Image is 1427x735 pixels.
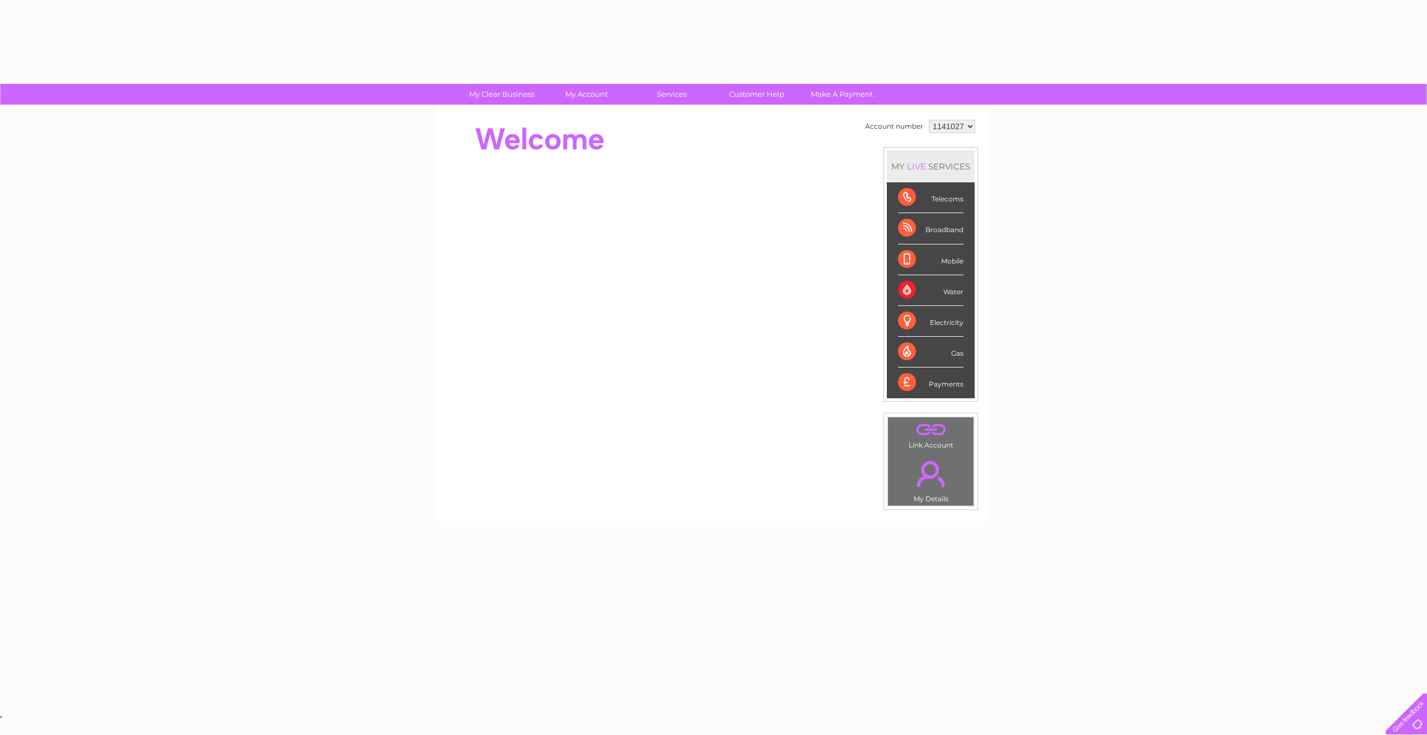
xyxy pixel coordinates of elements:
[898,182,963,213] div: Telecoms
[887,451,974,506] td: My Details
[862,117,926,136] td: Account number
[541,84,633,105] a: My Account
[711,84,803,105] a: Customer Help
[891,420,971,440] a: .
[898,244,963,275] div: Mobile
[796,84,888,105] a: Make A Payment
[898,213,963,244] div: Broadband
[887,150,975,182] div: MY SERVICES
[898,275,963,306] div: Water
[898,337,963,368] div: Gas
[898,306,963,337] div: Electricity
[887,417,974,452] td: Link Account
[891,454,971,493] a: .
[898,368,963,398] div: Payments
[456,84,548,105] a: My Clear Business
[626,84,718,105] a: Services
[905,161,928,172] div: LIVE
